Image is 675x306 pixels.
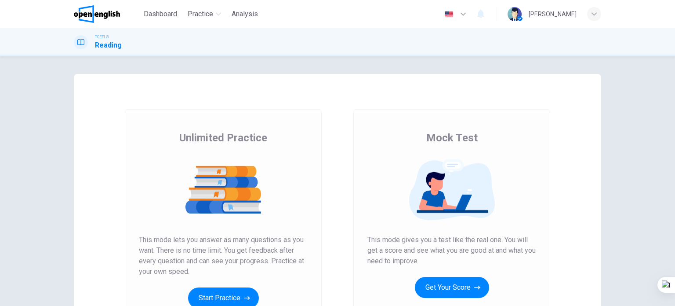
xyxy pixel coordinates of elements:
span: Analysis [232,9,258,19]
span: Unlimited Practice [179,131,267,145]
button: Get Your Score [415,277,489,298]
span: Dashboard [144,9,177,19]
button: Analysis [228,6,261,22]
img: OpenEnglish logo [74,5,120,23]
span: Practice [188,9,213,19]
span: Mock Test [426,131,478,145]
span: This mode lets you answer as many questions as you want. There is no time limit. You get feedback... [139,235,308,277]
button: Practice [184,6,225,22]
span: TOEFL® [95,34,109,40]
a: OpenEnglish logo [74,5,140,23]
button: Dashboard [140,6,181,22]
img: en [443,11,454,18]
div: [PERSON_NAME] [529,9,577,19]
h1: Reading [95,40,122,51]
span: This mode gives you a test like the real one. You will get a score and see what you are good at a... [367,235,536,266]
img: Profile picture [508,7,522,21]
